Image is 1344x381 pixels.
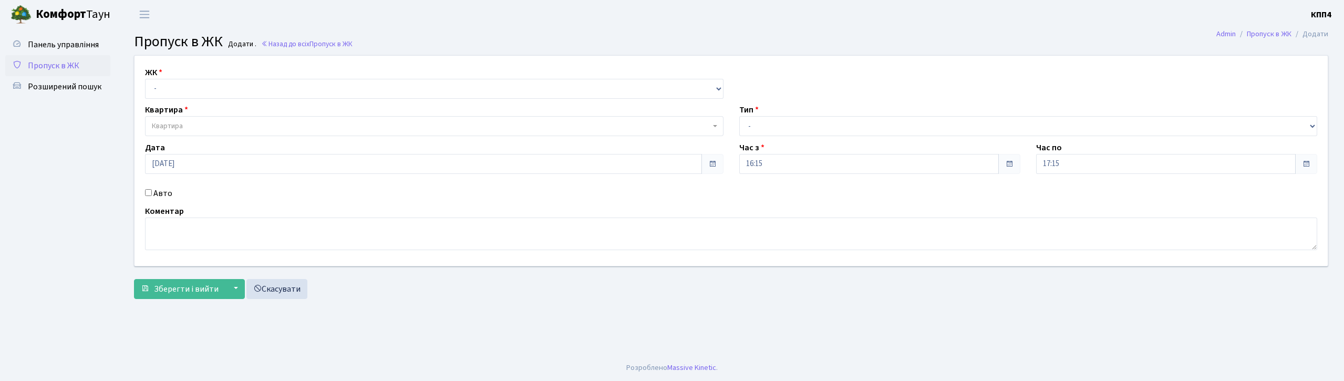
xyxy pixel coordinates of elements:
[145,205,184,218] label: Коментар
[1311,8,1331,21] a: КПП4
[145,104,188,116] label: Квартира
[1216,28,1236,39] a: Admin
[246,279,307,299] a: Скасувати
[134,31,223,52] span: Пропуск в ЖК
[131,6,158,23] button: Переключити навігацію
[261,39,353,49] a: Назад до всіхПропуск в ЖК
[739,104,759,116] label: Тип
[1201,23,1344,45] nav: breadcrumb
[28,60,79,71] span: Пропуск в ЖК
[1247,28,1291,39] a: Пропуск в ЖК
[739,141,764,154] label: Час з
[145,66,162,79] label: ЖК
[28,81,101,92] span: Розширений пошук
[667,362,716,373] a: Massive Kinetic
[153,187,172,200] label: Авто
[154,283,219,295] span: Зберегти і вийти
[309,39,353,49] span: Пропуск в ЖК
[28,39,99,50] span: Панель управління
[5,76,110,97] a: Розширений пошук
[1291,28,1328,40] li: Додати
[145,141,165,154] label: Дата
[36,6,110,24] span: Таун
[1036,141,1062,154] label: Час по
[5,55,110,76] a: Пропуск в ЖК
[134,279,225,299] button: Зберегти і вийти
[5,34,110,55] a: Панель управління
[36,6,86,23] b: Комфорт
[11,4,32,25] img: logo.png
[626,362,718,374] div: Розроблено .
[226,40,256,49] small: Додати .
[152,121,183,131] span: Квартира
[1311,9,1331,20] b: КПП4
